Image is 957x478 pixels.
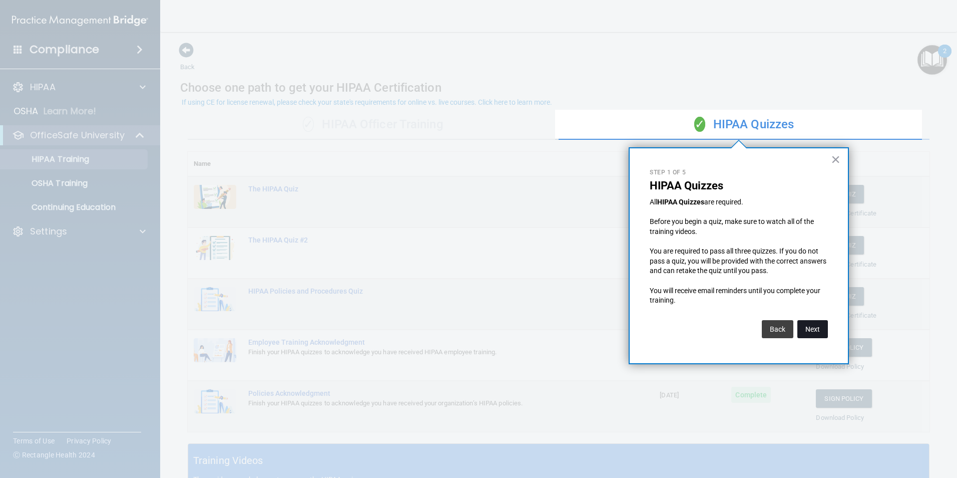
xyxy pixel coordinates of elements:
[650,198,657,206] span: All
[831,151,840,167] button: Close
[762,320,793,338] button: Back
[650,286,828,306] p: You will receive email reminders until you complete your training.
[650,179,828,192] p: HIPAA Quizzes
[559,110,929,140] div: HIPAA Quizzes
[704,198,743,206] span: are required.
[797,320,828,338] button: Next
[694,117,705,132] span: ✓
[650,168,828,177] p: Step 1 of 5
[657,198,704,206] strong: HIPAA Quizzes
[650,217,828,236] p: Before you begin a quiz, make sure to watch all of the training videos.
[650,247,828,276] p: You are required to pass all three quizzes. If you do not pass a quiz, you will be provided with ...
